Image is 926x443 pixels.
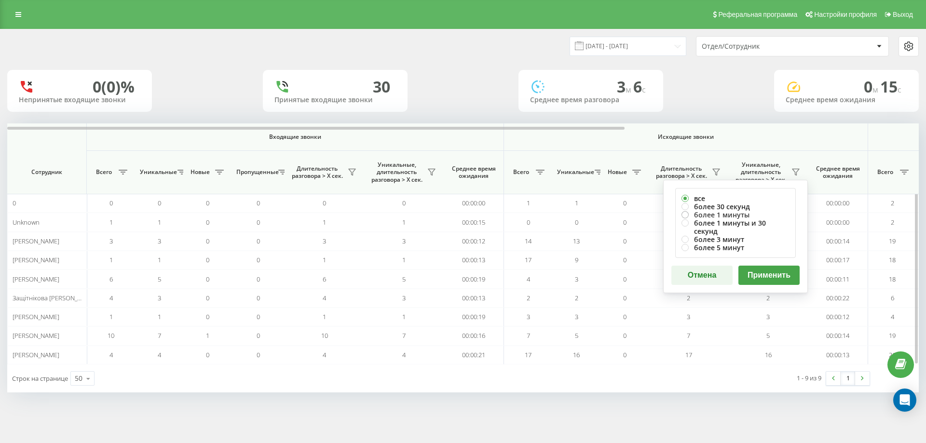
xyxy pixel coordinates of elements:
div: Отдел/Сотрудник [702,42,817,51]
label: более 5 минут [681,243,790,252]
div: 1 - 9 из 9 [797,373,821,383]
span: 0 [257,218,260,227]
span: Реферальная программа [718,11,797,18]
span: Среднее время ожидания [451,165,496,180]
span: 3 [109,237,113,245]
td: 00:00:21 [444,346,504,364]
div: 0 (0)% [93,78,135,96]
td: 00:00:14 [808,232,868,251]
span: 0 [257,255,260,264]
td: 00:00:19 [444,269,504,288]
span: 1 [323,218,326,227]
span: 5 [575,331,578,340]
span: [PERSON_NAME] [13,350,59,359]
span: 17 [525,255,531,264]
span: Пропущенные [236,168,275,176]
span: 15 [880,76,901,97]
label: более 1 минуты и 30 секунд [681,219,790,235]
span: 3 [527,312,530,321]
span: 2 [687,294,690,302]
span: 1 [206,331,209,340]
span: м [626,84,633,95]
span: 18 [889,275,896,283]
div: Среднее время разговора [530,96,652,104]
span: 4 [402,350,406,359]
span: 7 [158,331,161,340]
span: [PERSON_NAME] [13,331,59,340]
span: 4 [109,350,113,359]
span: 3 [158,294,161,302]
td: 00:00:00 [444,194,504,213]
span: Всего [509,168,533,176]
span: 0 [623,350,626,359]
span: 2 [527,294,530,302]
span: 9 [575,255,578,264]
span: 0 [109,199,113,207]
span: Уникальные [140,168,175,176]
span: 6 [323,275,326,283]
div: Среднее время ожидания [786,96,907,104]
button: Применить [738,266,800,285]
span: 1 [323,255,326,264]
span: Длительность разговора > Х сек. [654,165,709,180]
span: 5 [766,331,770,340]
span: 3 [158,237,161,245]
button: Отмена [671,266,733,285]
span: 26 [889,350,896,359]
span: Всего [92,168,116,176]
span: Защітнікова [PERSON_NAME] [13,294,96,302]
span: 0 [257,350,260,359]
span: 0 [623,331,626,340]
label: более 1 минуты [681,211,790,219]
span: 1 [109,255,113,264]
span: 0 [864,76,880,97]
span: Уникальные, длительность разговора > Х сек. [733,161,789,184]
td: 00:00:12 [808,308,868,326]
span: 0 [623,294,626,302]
span: c [642,84,646,95]
span: [PERSON_NAME] [13,255,59,264]
span: 3 [617,76,633,97]
span: 3 [766,312,770,321]
span: 3 [575,275,578,283]
span: 0 [623,237,626,245]
span: 2 [766,294,770,302]
span: 0 [623,255,626,264]
span: 0 [623,199,626,207]
div: 50 [75,374,82,383]
span: 14 [525,237,531,245]
span: 1 [402,255,406,264]
span: Уникальные, длительность разговора > Х сек. [369,161,424,184]
span: 0 [13,199,16,207]
span: 0 [575,218,578,227]
span: Unknown [13,218,40,227]
span: 0 [257,294,260,302]
span: 1 [527,199,530,207]
span: 0 [623,275,626,283]
span: 0 [206,312,209,321]
td: 00:00:11 [808,269,868,288]
span: 0 [257,275,260,283]
span: 0 [206,255,209,264]
span: 2 [891,218,894,227]
span: 1 [109,312,113,321]
span: 18 [889,255,896,264]
span: 0 [206,237,209,245]
span: Настройки профиля [814,11,877,18]
span: 10 [321,331,328,340]
td: 00:00:13 [444,251,504,269]
td: 00:00:12 [444,232,504,251]
div: Принятые входящие звонки [274,96,396,104]
td: 00:00:19 [444,308,504,326]
span: Сотрудник [15,168,78,176]
span: 1 [158,255,161,264]
span: Уникальные [557,168,592,176]
span: c [898,84,901,95]
div: 30 [373,78,390,96]
span: 3 [402,294,406,302]
span: [PERSON_NAME] [13,237,59,245]
span: 16 [573,350,580,359]
span: 3 [402,237,406,245]
span: 4 [109,294,113,302]
span: 1 [402,218,406,227]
